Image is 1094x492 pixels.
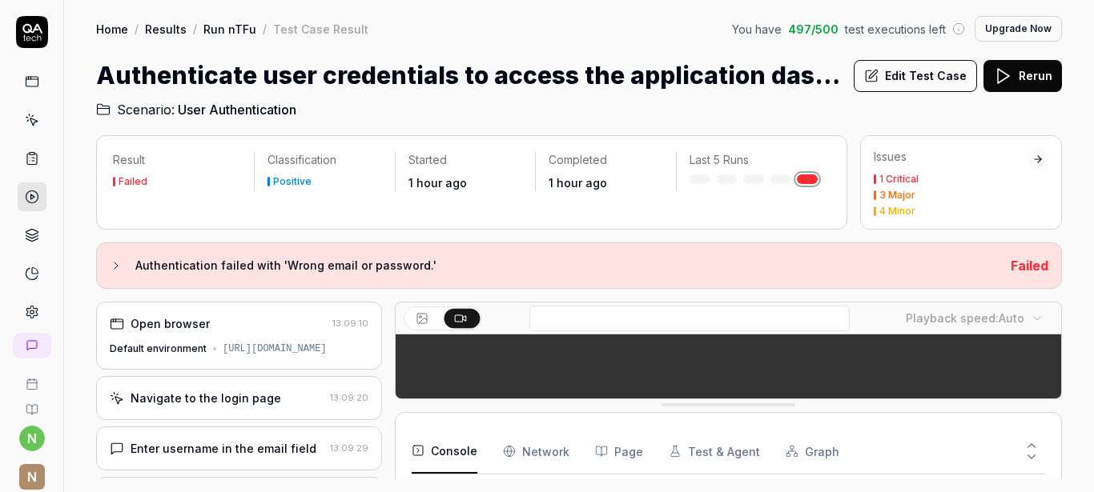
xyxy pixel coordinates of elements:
[273,21,368,37] div: Test Case Result
[879,206,915,216] div: 4 Minor
[732,21,782,38] span: You have
[267,152,382,168] p: Classification
[203,21,256,37] a: Run nTFu
[332,318,368,329] time: 13:09:10
[114,100,175,119] span: Scenario:
[96,58,841,94] h1: Authenticate user credentials to access the application dashboard
[119,177,147,186] div: Failed
[145,21,187,37] a: Results
[131,390,281,406] div: Navigate to the login page
[96,21,128,37] a: Home
[113,152,241,168] p: Result
[135,21,139,37] div: /
[879,174,919,184] div: 1 Critical
[549,176,607,190] time: 1 hour ago
[854,60,977,92] button: Edit Test Case
[408,176,467,190] time: 1 hour ago
[330,442,368,454] time: 13:09:29
[135,256,998,275] h3: Authentication failed with 'Wrong email or password.'
[19,464,45,490] span: N
[263,21,267,37] div: /
[874,149,1028,165] div: Issues
[983,60,1062,92] button: Rerun
[19,426,45,451] button: n
[223,342,327,356] div: [URL][DOMAIN_NAME]
[273,177,312,186] div: Positive
[975,16,1062,42] button: Upgrade Now
[178,100,296,119] span: User Authentication
[690,152,818,168] p: Last 5 Runs
[110,342,207,356] div: Default environment
[503,429,569,474] button: Network
[595,429,643,474] button: Page
[879,190,915,200] div: 3 Major
[549,152,663,168] p: Completed
[845,21,946,38] span: test executions left
[6,390,57,416] a: Documentation
[131,315,210,332] div: Open browser
[110,256,998,275] button: Authentication failed with 'Wrong email or password.'
[13,333,51,358] a: New conversation
[669,429,760,474] button: Test & Agent
[330,392,368,403] time: 13:09:20
[96,100,296,119] a: Scenario:User Authentication
[1011,258,1048,274] span: Failed
[788,21,839,38] span: 497 / 500
[408,152,523,168] p: Started
[131,440,316,457] div: Enter username in the email field
[786,429,839,474] button: Graph
[412,429,477,474] button: Console
[906,310,1024,326] div: Playback speed:
[6,365,57,390] a: Book a call with us
[193,21,197,37] div: /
